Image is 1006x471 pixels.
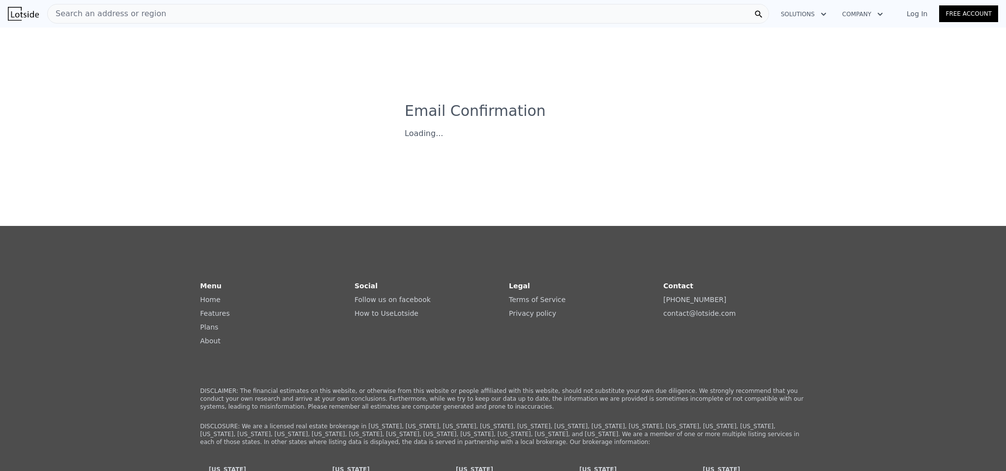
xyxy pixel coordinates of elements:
strong: Legal [509,282,530,290]
h3: Email Confirmation [405,102,601,120]
button: Solutions [773,5,834,23]
img: Lotside [8,7,39,21]
a: [PHONE_NUMBER] [663,296,726,304]
p: DISCLAIMER: The financial estimates on this website, or otherwise from this website or people aff... [200,387,806,411]
a: Plans [200,323,218,331]
div: Loading... [405,128,601,139]
strong: Menu [200,282,221,290]
a: How to UseLotside [355,309,418,317]
span: Search an address or region [48,8,166,20]
a: Free Account [939,5,998,22]
a: Terms of Service [509,296,565,304]
a: Follow us on facebook [355,296,431,304]
a: Features [200,309,230,317]
a: About [200,337,220,345]
a: Log In [895,9,939,19]
a: Privacy policy [509,309,556,317]
strong: Contact [663,282,693,290]
a: Home [200,296,220,304]
a: contact@lotside.com [663,309,736,317]
strong: Social [355,282,378,290]
p: DISCLOSURE: We are a licensed real estate brokerage in [US_STATE], [US_STATE], [US_STATE], [US_ST... [200,422,806,446]
button: Company [834,5,891,23]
